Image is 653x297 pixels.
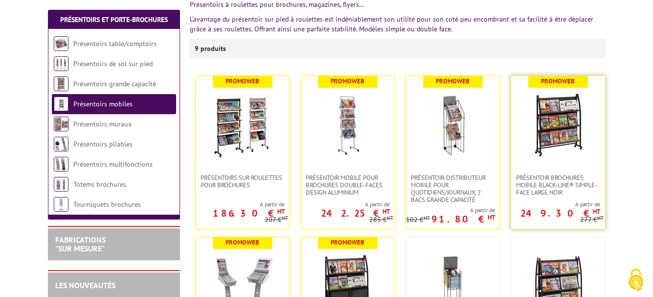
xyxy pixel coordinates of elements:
b: Promoweb [436,77,470,85]
sup: HT [597,214,604,221]
sup: HT [277,207,285,216]
button: Cookies (fenêtre modale) [619,264,653,297]
img: Présentoirs pliables [54,137,68,151]
a: Présentoir-distributeur mobile pour quotidiens/journaux, 2 bacs grande capacité [406,174,500,203]
b: Promoweb [225,238,259,247]
img: Tourniquets brochures [54,197,68,212]
img: Présentoirs multifonctions [54,157,68,172]
span: Présentoir mobile pour brochures double-faces Design aluminium [306,174,390,196]
img: Présentoirs grande capacité [54,76,68,91]
a: Présentoirs sur roulettes pour brochures [196,174,290,189]
p: 9 produits [195,39,231,58]
a: Tourniquets brochures [73,200,141,209]
sup: HT [383,207,390,216]
p: 207 € [265,216,288,223]
sup: HT [488,213,495,222]
b: Promoweb [541,77,575,85]
span: Présentoirs sur roulettes pour brochures [201,174,285,189]
a: Présentoirs mobiles [73,99,133,108]
span: A partir de [406,206,495,214]
p: 242.25 € [321,210,390,216]
img: Cookies (fenêtre modale) [624,268,648,292]
sup: HT [282,214,288,221]
span: A partir de [301,200,390,208]
p: L’avantage du présentoir sur pied à roulettes est indéniablement son utilité pour son coté peu en... [190,14,606,34]
img: Présentoirs muraux [54,117,68,131]
p: 285 € [369,216,393,223]
img: Présentoirs table/comptoirs [54,36,68,51]
sup: HT [387,214,393,221]
p: 102 € [406,216,430,223]
b: Promoweb [225,77,259,85]
img: Présentoir Brochures mobile Black-Line® simple-face large noir [524,91,592,159]
a: LES NOUVEAUTÉS [55,280,115,290]
img: Présentoir mobile pour brochures double-faces Design aluminium [314,91,382,159]
span: Présentoir Brochures mobile Black-Line® simple-face large noir [516,174,600,196]
a: Présentoirs multifonctions [73,160,153,169]
a: Présentoirs table/comptoirs [73,39,157,48]
img: Totems brochures [54,177,68,192]
p: 186.30 € [213,210,285,216]
span: A partir de [511,200,600,208]
a: Présentoir Brochures mobile Black-Line® simple-face large noir [511,174,605,196]
span: Présentoir-distributeur mobile pour quotidiens/journaux, 2 bacs grande capacité [411,174,495,203]
span: A partir de [196,200,285,208]
p: 277 € [580,216,604,223]
img: Présentoirs mobiles [54,97,68,111]
sup: HT [593,207,600,216]
img: Présentoirs de sol sur pied [54,56,68,71]
a: Présentoirs muraux [73,120,132,128]
a: Présentoirs pliables [73,140,133,148]
img: Présentoir-distributeur mobile pour quotidiens/journaux, 2 bacs grande capacité [419,91,487,159]
a: Totems brochures [73,180,126,189]
a: Présentoir mobile pour brochures double-faces Design aluminium [301,174,395,196]
sup: HT [424,214,430,221]
p: 91.80 € [431,216,495,222]
b: Promoweb [331,238,364,247]
a: Présentoirs grande capacité [73,79,156,88]
p: 249.30 € [520,210,600,216]
b: Promoweb [331,77,364,85]
img: Présentoirs sur roulettes pour brochures [208,91,277,159]
a: Présentoirs de sol sur pied [73,59,153,68]
a: FABRICATIONS"Sur Mesure" [55,235,106,253]
a: Présentoirs et Porte-brochures [60,15,168,24]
